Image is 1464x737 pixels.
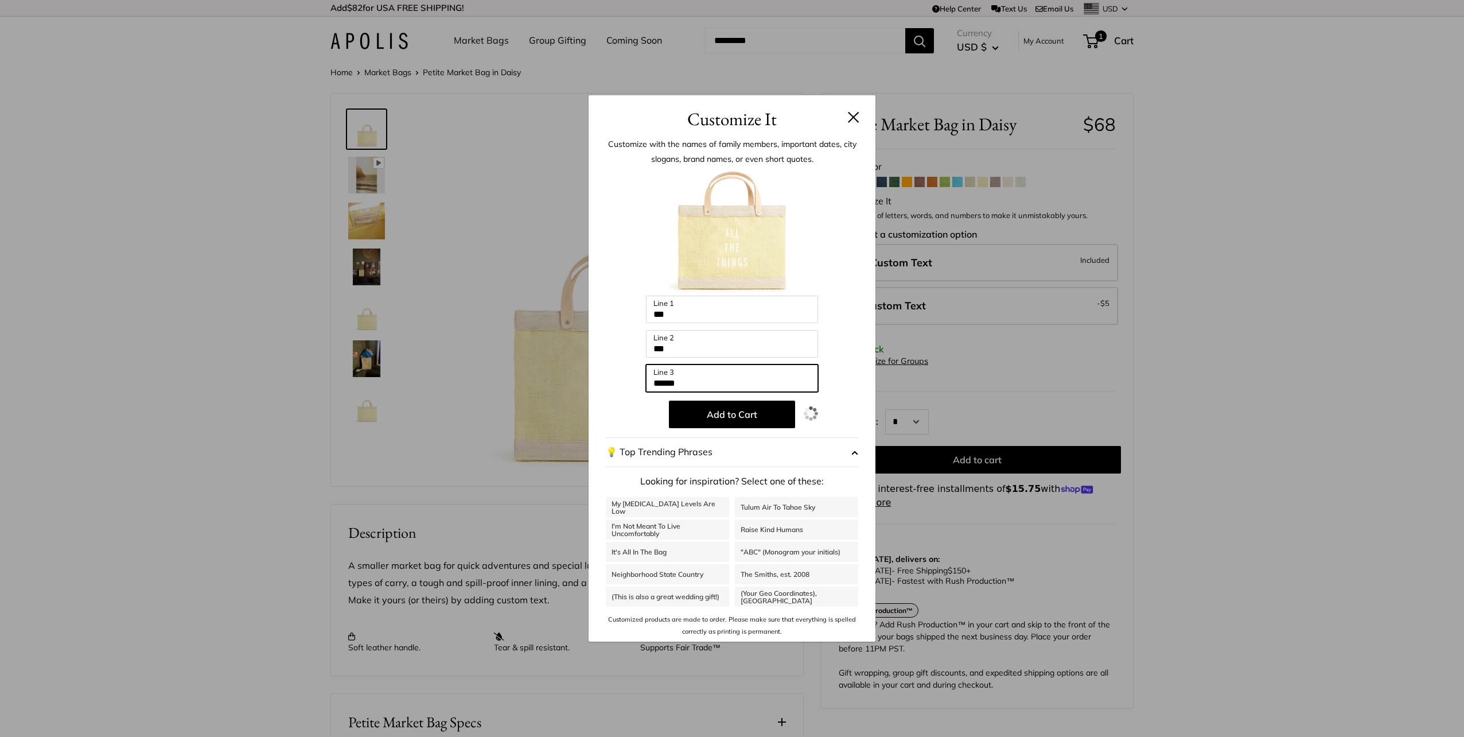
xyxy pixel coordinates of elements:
[669,169,795,296] img: customizer-prod
[606,519,729,540] a: I'm Not Meant To Live Uncomfortably
[606,614,858,637] p: Customized products are made to order. Please make sure that everything is spelled correctly as p...
[606,564,729,584] a: Neighborhood State Country
[735,542,858,562] a: "ABC" (Monogram your initials)
[606,137,858,166] p: Customize with the names of family members, important dates, city slogans, brand names, or even s...
[735,519,858,540] a: Raise Kind Humans
[606,587,729,607] a: (This is also a great wedding gift!)
[735,587,858,607] a: (Your Geo Coordinates), [GEOGRAPHIC_DATA]
[735,497,858,517] a: Tulum Air To Tahoe Sky
[735,564,858,584] a: The Smiths, est. 2008
[669,401,795,428] button: Add to Cart
[9,693,123,728] iframe: Sign Up via Text for Offers
[606,497,729,517] a: My [MEDICAL_DATA] Levels Are Low
[606,473,858,490] p: Looking for inspiration? Select one of these:
[606,106,858,133] h3: Customize It
[804,406,818,421] img: loading.gif
[606,542,729,562] a: It's All In The Bag
[606,437,858,467] button: 💡 Top Trending Phrases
